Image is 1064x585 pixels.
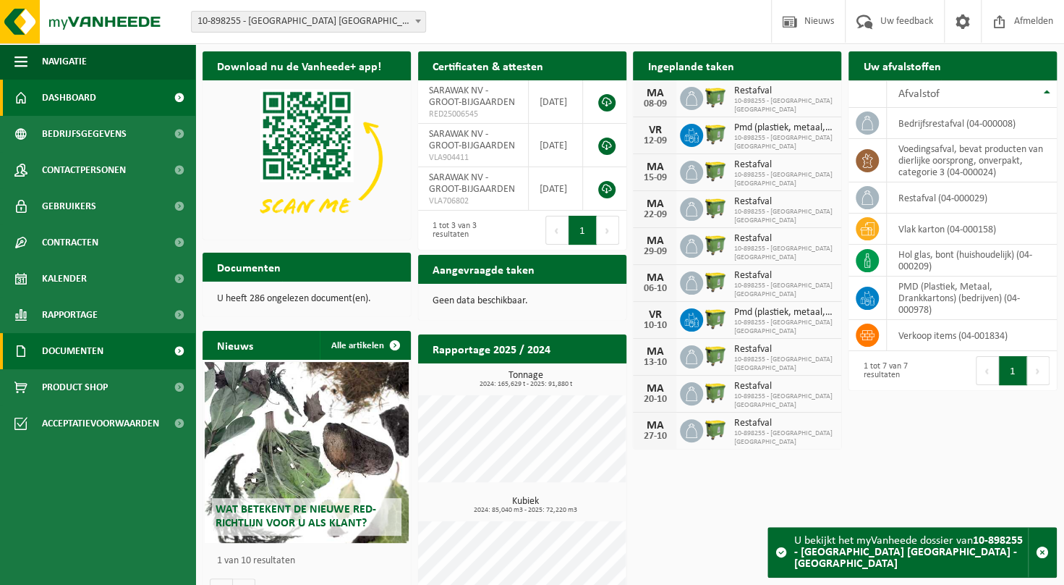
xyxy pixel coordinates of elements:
span: 10-898255 - [GEOGRAPHIC_DATA] [GEOGRAPHIC_DATA] [733,282,834,299]
span: 10-898255 - [GEOGRAPHIC_DATA] [GEOGRAPHIC_DATA] [733,429,834,447]
div: MA [640,346,669,358]
span: Bedrijfsgegevens [42,116,127,152]
span: Pmd (plastiek, metaal, drankkartons) (bedrijven) [733,307,834,319]
img: WB-1100-HPE-GN-51 [703,306,728,331]
span: 10-898255 - [GEOGRAPHIC_DATA] [GEOGRAPHIC_DATA] [733,171,834,188]
div: MA [640,420,669,432]
div: VR [640,125,669,136]
div: 15-09 [640,173,669,183]
div: MA [640,235,669,247]
span: 10-898255 - [GEOGRAPHIC_DATA] [GEOGRAPHIC_DATA] [733,208,834,225]
a: Wat betekent de nieuwe RED-richtlijn voor u als klant? [205,362,409,543]
a: Bekijk rapportage [519,363,625,392]
span: Restafval [733,233,834,245]
img: WB-1100-HPE-GN-51 [703,122,728,146]
span: Afvalstof [898,88,939,100]
div: MA [640,198,669,210]
h2: Nieuws [203,331,268,359]
div: 08-09 [640,99,669,109]
p: U heeft 286 ongelezen document(en). [217,294,396,304]
button: Previous [976,356,999,385]
img: Download de VHEPlus App [203,80,411,237]
img: WB-1100-HPE-GN-51 [703,159,728,183]
h2: Certificaten & attesten [418,51,558,80]
div: VR [640,309,669,321]
span: Restafval [733,381,834,392]
div: 12-09 [640,136,669,146]
h2: Download nu de Vanheede+ app! [203,51,396,80]
span: 2024: 85,040 m3 - 2025: 72,220 m3 [425,507,626,514]
span: VLA904411 [429,152,517,164]
span: Restafval [733,344,834,355]
h2: Rapportage 2025 / 2024 [418,334,565,363]
span: Kalender [42,261,87,297]
span: 10-898255 - [GEOGRAPHIC_DATA] [GEOGRAPHIC_DATA] [733,134,834,151]
button: 1 [999,356,1027,385]
div: U bekijkt het myVanheede dossier van [794,528,1028,577]
td: [DATE] [529,80,584,124]
span: Documenten [42,333,103,369]
div: 29-09 [640,247,669,257]
h2: Aangevraagde taken [418,255,549,283]
div: MA [640,161,669,173]
p: Geen data beschikbaar. [433,296,612,306]
div: 13-10 [640,358,669,368]
span: 10-898255 - SARAWAK NV - GROOT-BIJGAARDEN [191,11,426,33]
div: 06-10 [640,284,669,294]
span: Dashboard [42,80,96,116]
span: Contactpersonen [42,152,126,188]
span: 10-898255 - [GEOGRAPHIC_DATA] [GEOGRAPHIC_DATA] [733,355,834,373]
img: WB-1100-HPE-GN-51 [703,343,728,368]
h3: Kubiek [425,497,626,514]
img: WB-1100-HPE-GN-51 [703,195,728,220]
div: 10-10 [640,321,669,331]
h2: Ingeplande taken [633,51,748,80]
button: Next [597,216,619,245]
span: Gebruikers [42,188,96,224]
span: 10-898255 - [GEOGRAPHIC_DATA] [GEOGRAPHIC_DATA] [733,97,834,114]
button: Next [1027,356,1050,385]
td: restafval (04-000029) [887,182,1057,214]
div: MA [640,272,669,284]
div: 1 tot 7 van 7 resultaten [856,355,945,387]
button: 1 [569,216,597,245]
span: 10-898255 - [GEOGRAPHIC_DATA] [GEOGRAPHIC_DATA] [733,245,834,262]
td: voedingsafval, bevat producten van dierlijke oorsprong, onverpakt, categorie 3 (04-000024) [887,139,1057,182]
span: Rapportage [42,297,98,333]
span: Restafval [733,270,834,282]
span: RED25006545 [429,109,517,120]
span: Pmd (plastiek, metaal, drankkartons) (bedrijven) [733,122,834,134]
td: [DATE] [529,167,584,211]
div: 22-09 [640,210,669,220]
td: vlak karton (04-000158) [887,214,1057,245]
span: Contracten [42,224,98,261]
h3: Tonnage [425,371,626,388]
td: verkoop items (04-001834) [887,320,1057,351]
img: WB-1100-HPE-GN-51 [703,85,728,109]
span: Navigatie [42,43,87,80]
td: bedrijfsrestafval (04-000008) [887,108,1057,139]
td: hol glas, bont (huishoudelijk) (04-000209) [887,245,1057,277]
div: MA [640,88,669,99]
span: Wat betekent de nieuwe RED-richtlijn voor u als klant? [216,504,376,529]
div: 20-10 [640,395,669,405]
span: 10-898255 - [GEOGRAPHIC_DATA] [GEOGRAPHIC_DATA] [733,392,834,410]
img: WB-1100-HPE-GN-51 [703,232,728,257]
span: 10-898255 - SARAWAK NV - GROOT-BIJGAARDEN [192,12,425,32]
img: WB-1100-HPE-GN-51 [703,269,728,294]
span: Acceptatievoorwaarden [42,405,159,442]
span: 10-898255 - [GEOGRAPHIC_DATA] [GEOGRAPHIC_DATA] [733,319,834,336]
p: 1 van 10 resultaten [217,556,404,566]
strong: 10-898255 - [GEOGRAPHIC_DATA] [GEOGRAPHIC_DATA] - [GEOGRAPHIC_DATA] [794,535,1023,570]
span: Restafval [733,196,834,208]
img: WB-1100-HPE-GN-51 [703,380,728,405]
div: 27-10 [640,432,669,442]
td: PMD (Plastiek, Metaal, Drankkartons) (bedrijven) (04-000978) [887,277,1057,320]
span: SARAWAK NV - GROOT-BIJGAARDEN [429,172,515,195]
span: Restafval [733,418,834,429]
div: MA [640,383,669,395]
span: Product Shop [42,369,108,405]
span: Restafval [733,159,834,171]
span: SARAWAK NV - GROOT-BIJGAARDEN [429,85,515,108]
span: VLA706802 [429,195,517,207]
